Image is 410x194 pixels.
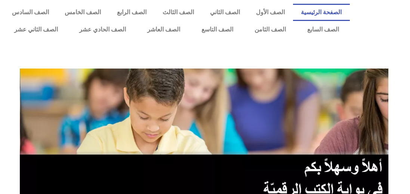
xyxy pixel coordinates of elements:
[69,21,137,38] a: الصف الحادي عشر
[109,4,155,21] a: الصف الرابع
[4,21,69,38] a: الصف الثاني عشر
[248,4,293,21] a: الصف الأول
[293,4,350,21] a: الصفحة الرئيسية
[57,4,109,21] a: الصف الخامس
[191,21,244,38] a: الصف التاسع
[4,4,57,21] a: الصف السادس
[297,21,350,38] a: الصف السابع
[202,4,248,21] a: الصف الثاني
[155,4,202,21] a: الصف الثالث
[137,21,191,38] a: الصف العاشر
[244,21,297,38] a: الصف الثامن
